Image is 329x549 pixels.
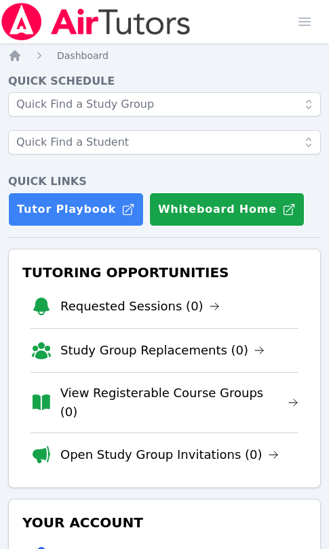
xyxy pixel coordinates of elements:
h4: Quick Schedule [8,73,321,89]
h3: Tutoring Opportunities [20,260,309,285]
h3: Your Account [20,510,309,535]
button: Whiteboard Home [149,192,305,226]
h4: Quick Links [8,174,321,190]
a: Study Group Replacements (0) [60,341,265,360]
a: Tutor Playbook [8,192,144,226]
a: Dashboard [57,49,109,62]
span: Dashboard [57,50,109,61]
input: Quick Find a Student [8,130,321,155]
input: Quick Find a Study Group [8,92,321,117]
nav: Breadcrumb [8,49,321,62]
a: Requested Sessions (0) [60,297,220,316]
a: View Registerable Course Groups (0) [60,384,298,422]
a: Open Study Group Invitations (0) [60,445,279,464]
